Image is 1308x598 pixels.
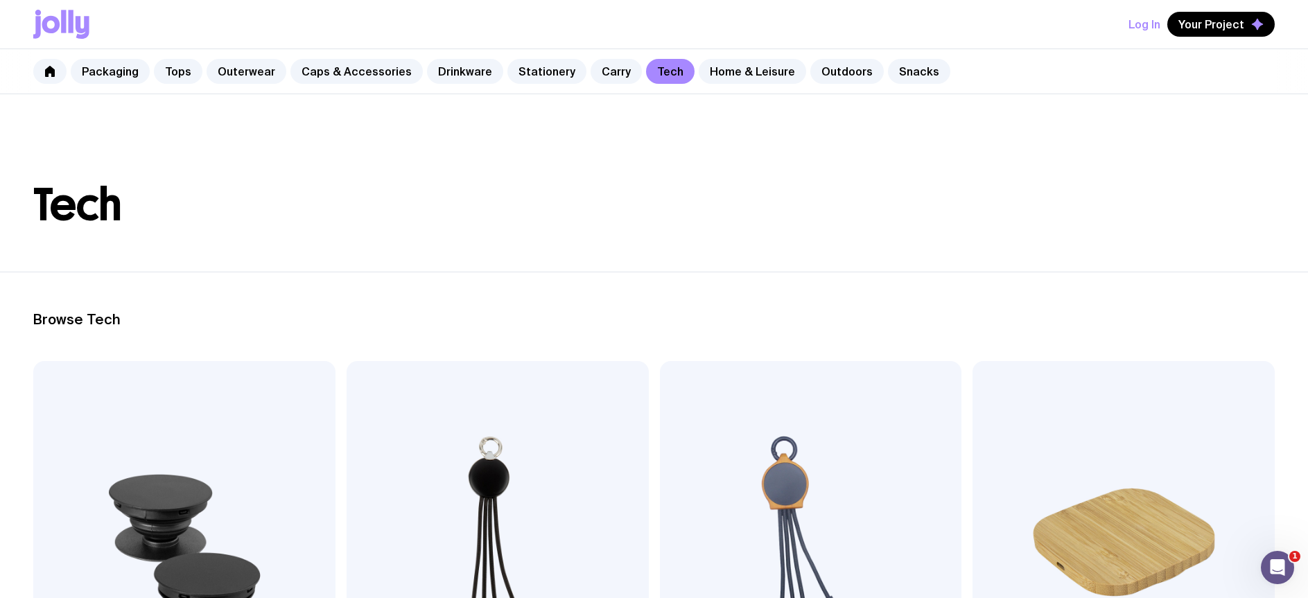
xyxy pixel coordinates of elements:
[1128,12,1160,37] button: Log In
[699,59,806,84] a: Home & Leisure
[207,59,286,84] a: Outerwear
[1289,551,1300,562] span: 1
[33,183,1275,227] h1: Tech
[427,59,503,84] a: Drinkware
[507,59,586,84] a: Stationery
[1178,17,1244,31] span: Your Project
[810,59,884,84] a: Outdoors
[1261,551,1294,584] iframe: Intercom live chat
[591,59,642,84] a: Carry
[1167,12,1275,37] button: Your Project
[290,59,423,84] a: Caps & Accessories
[33,311,1275,328] h2: Browse Tech
[154,59,202,84] a: Tops
[888,59,950,84] a: Snacks
[71,59,150,84] a: Packaging
[646,59,695,84] a: Tech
